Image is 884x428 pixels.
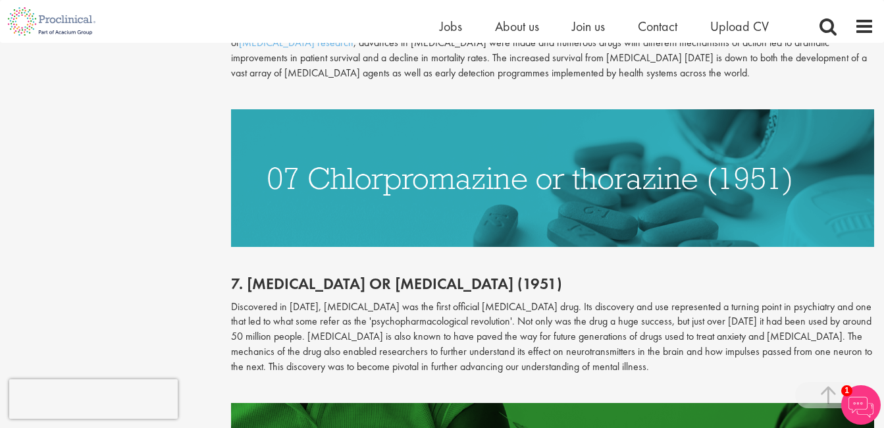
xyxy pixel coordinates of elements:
iframe: reCAPTCHA [9,379,178,419]
a: Jobs [440,18,462,35]
span: 1 [841,385,852,396]
p: Discovered in [DATE], [MEDICAL_DATA] was the first official [MEDICAL_DATA] drug. Its discovery an... [231,300,874,375]
a: Upload CV [710,18,769,35]
a: About us [495,18,539,35]
a: Contact [638,18,677,35]
h2: 7. [MEDICAL_DATA] or [MEDICAL_DATA] (1951) [231,275,874,292]
a: Join us [572,18,605,35]
img: Chatbot [841,385,881,425]
img: CHLORPROMAZINE OR THORAZINE (1951) [231,109,874,248]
